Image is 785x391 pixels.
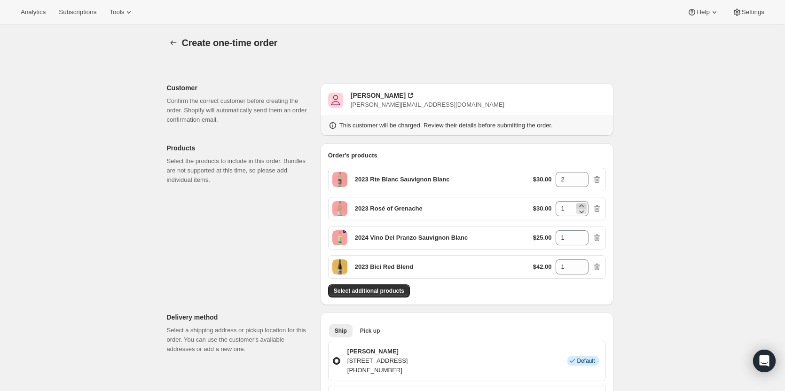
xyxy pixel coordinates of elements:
p: 2023 Rte Blanc Sauvignon Blanc [355,175,450,184]
p: $30.00 [533,204,552,213]
p: 2023 Bici Red Blend [355,262,413,272]
p: Customer [167,83,313,93]
button: Select additional products [328,284,410,297]
p: $30.00 [533,175,552,184]
p: 2023 Rosé of Grenache [355,204,423,213]
span: Default Title [332,230,347,245]
span: Select additional products [334,287,404,295]
p: Delivery method [167,313,313,322]
span: Default Title [332,259,347,274]
span: Default Title [332,201,347,216]
div: [PERSON_NAME] [351,91,406,100]
p: [PHONE_NUMBER] [347,366,408,375]
span: Default Title [332,172,347,187]
p: $25.00 [533,233,552,242]
span: Analytics [21,8,46,16]
p: Products [167,143,313,153]
span: Ship [335,327,347,335]
button: Tools [104,6,139,19]
span: [PERSON_NAME][EMAIL_ADDRESS][DOMAIN_NAME] [351,101,504,108]
button: Subscriptions [53,6,102,19]
p: $42.00 [533,262,552,272]
p: Confirm the correct customer before creating the order. Shopify will automatically send them an o... [167,96,313,125]
span: Subscriptions [59,8,96,16]
p: This customer will be charged. Review their details before submitting the order. [339,121,553,130]
span: Settings [742,8,764,16]
button: Help [682,6,724,19]
span: Default [577,357,595,365]
button: Settings [727,6,770,19]
span: Tools [110,8,124,16]
span: Help [697,8,709,16]
p: [PERSON_NAME] [347,347,408,356]
div: Open Intercom Messenger [753,350,776,372]
button: Analytics [15,6,51,19]
p: 2024 Vino Del Pranzo Sauvignon Blanc [355,233,468,242]
p: Select a shipping address or pickup location for this order. You can use the customer's available... [167,326,313,354]
span: Order's products [328,152,377,159]
span: Create one-time order [182,38,278,48]
p: Select the products to include in this order. Bundles are not supported at this time, so please a... [167,156,313,185]
span: Pick up [360,327,380,335]
span: Jeannie Weber [328,93,343,108]
p: [STREET_ADDRESS] [347,356,408,366]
